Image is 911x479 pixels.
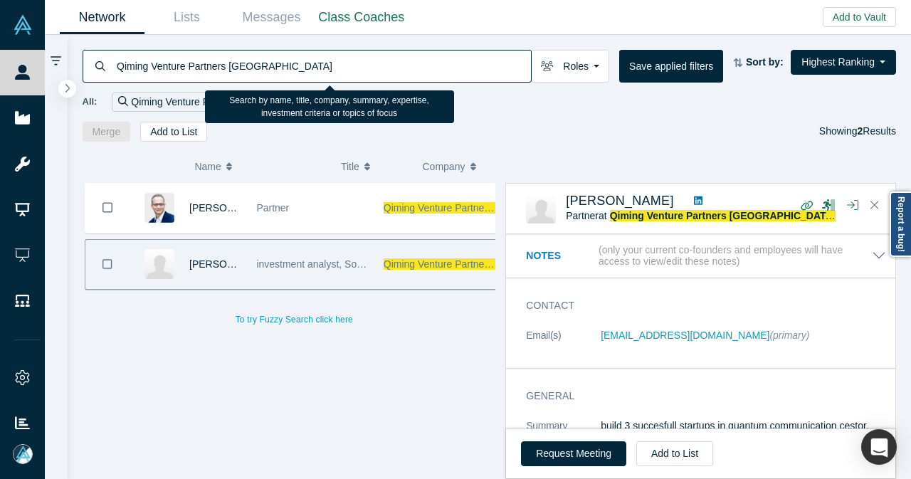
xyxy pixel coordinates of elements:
h3: Notes [526,248,596,263]
button: Highest Ranking [791,50,896,75]
img: Alchemist Vault Logo [13,15,33,35]
button: Request Meeting [521,441,626,466]
p: build 3 succesfull startups in quantum communication cestor, international payment system for tra... [601,419,886,463]
strong: 2 [858,125,863,137]
button: Title [341,152,408,181]
button: Remove Filter [347,94,357,110]
a: Messages [229,1,314,34]
div: Qiming Venture Partners [GEOGRAPHIC_DATA] [112,93,364,112]
img: Aleksandr Khoperskiy's Profile Image [526,194,556,223]
img: Mia Scott's Account [13,444,33,464]
button: Merge [83,122,131,142]
button: Bookmark [85,240,130,289]
p: (only your current co-founders and employees will have access to view/edit these notes) [599,244,872,268]
button: To try Fuzzy Search click here [226,310,363,329]
h3: Contact [526,298,866,313]
dt: Email(s) [526,328,601,358]
div: Showing [819,122,896,142]
button: Close [864,194,885,217]
span: Partner [256,202,289,214]
a: [EMAIL_ADDRESS][DOMAIN_NAME] [601,330,769,341]
dt: Summary [526,419,601,478]
button: Add to List [140,122,207,142]
a: Network [60,1,144,34]
span: Company [423,152,465,181]
button: Company [423,152,490,181]
span: (primary) [769,330,809,341]
span: Qiming Venture Partners [GEOGRAPHIC_DATA] [384,258,599,270]
a: Lists [144,1,229,34]
button: Roles [531,50,609,83]
a: [PERSON_NAME] [189,202,271,214]
span: All: [83,95,98,109]
a: Class Coaches [314,1,409,34]
input: Search by name, title, company, summary, expertise, investment criteria or topics of focus [115,49,531,83]
a: [PERSON_NAME] [566,194,674,208]
span: Results [858,125,896,137]
span: Title [341,152,359,181]
button: Notes (only your current co-founders and employees will have access to view/edit these notes) [526,244,886,268]
span: Name [194,152,221,181]
a: [PERSON_NAME] [189,258,271,270]
button: Bookmark [85,183,130,233]
span: investment analyst, Softline Venture Partners [256,258,455,270]
button: Name [194,152,326,181]
img: Aleksandr Khoperskiy's Profile Image [144,249,174,279]
strong: Sort by: [746,56,784,68]
span: Qiming Venture Partners [GEOGRAPHIC_DATA] [384,202,599,214]
button: Add to List [636,441,713,466]
h3: General [526,389,866,404]
a: Qiming Venture Partners [GEOGRAPHIC_DATA] [610,210,836,221]
button: Add to Vault [823,7,896,27]
button: Save applied filters [619,50,723,83]
span: Partner at [566,210,836,221]
img: Isaac Ciechanover's Profile Image [144,193,174,223]
a: Report a bug! [890,191,911,257]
